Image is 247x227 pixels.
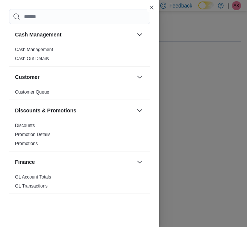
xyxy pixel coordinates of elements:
a: Discounts [15,123,35,128]
span: Cash Management [15,47,53,53]
div: Finance [9,173,150,194]
h3: Finance [15,158,35,166]
span: Promotion Details [15,132,51,138]
a: Customer Queue [15,89,49,95]
h3: Customer [15,73,39,81]
button: Discounts & Promotions [135,106,144,115]
button: Cash Management [15,31,134,38]
a: GL Account Totals [15,174,51,180]
a: GL Transactions [15,183,48,189]
button: Finance [135,157,144,166]
a: Promotion Details [15,132,51,137]
a: Promotions [15,141,38,146]
h3: Discounts & Promotions [15,107,76,114]
div: Discounts & Promotions [9,121,150,151]
a: Cash Management [15,47,53,52]
button: Customer [15,73,134,81]
span: Discounts [15,123,35,129]
button: Close this dialog [147,3,156,12]
span: Cash Out Details [15,56,49,62]
div: Cash Management [9,45,150,66]
button: Discounts & Promotions [15,107,134,114]
button: Finance [15,158,134,166]
h3: Cash Management [15,31,62,38]
button: Cash Management [135,30,144,39]
a: Cash Out Details [15,56,49,61]
span: Promotions [15,141,38,147]
button: Customer [135,73,144,82]
div: Customer [9,88,150,100]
